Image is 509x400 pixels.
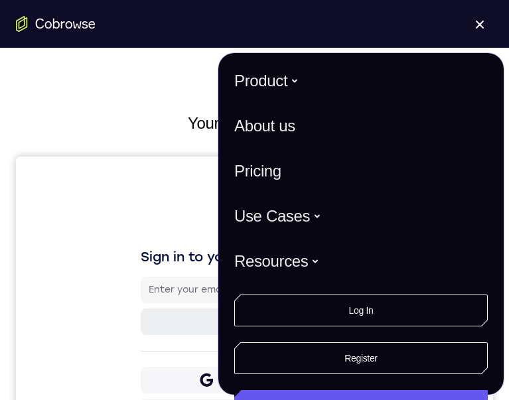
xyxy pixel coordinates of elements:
a: Go to the home page [16,16,96,32]
div: Sign in with Google [204,217,295,230]
a: Create a new account [227,344,321,353]
button: Sign in with Google [125,210,353,237]
a: About us [234,109,488,143]
a: Pricing [234,154,488,188]
div: Sign in with Zendesk [200,312,298,326]
button: Sign in with Zendesk [125,306,353,332]
p: Don't have an account? [125,343,353,354]
div: Sign in with Intercom [199,281,299,294]
button: Sign in with Intercom [125,274,353,300]
a: Log In [234,295,488,326]
button: Sign in with GitHub [125,242,353,269]
p: or [232,190,246,200]
div: Sign in with GitHub [204,249,294,262]
a: Register [234,342,488,374]
button: Resources [234,244,319,279]
button: Use Cases [234,199,321,233]
button: Product [234,64,299,98]
h2: Your Support Agent [16,111,493,135]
